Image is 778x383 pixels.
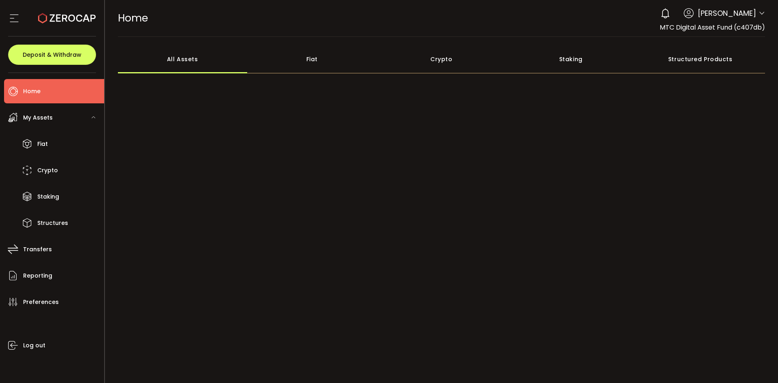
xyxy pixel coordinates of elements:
[23,270,52,282] span: Reporting
[23,52,81,58] span: Deposit & Withdraw
[118,11,148,25] span: Home
[23,296,59,308] span: Preferences
[23,244,52,255] span: Transfers
[636,45,765,73] div: Structured Products
[23,340,45,351] span: Log out
[247,45,377,73] div: Fiat
[23,112,53,124] span: My Assets
[23,86,41,97] span: Home
[37,191,59,203] span: Staking
[377,45,507,73] div: Crypto
[37,138,48,150] span: Fiat
[37,165,58,176] span: Crypto
[660,23,765,32] span: MTC Digital Asset Fund (c407db)
[698,8,756,19] span: [PERSON_NAME]
[37,217,68,229] span: Structures
[506,45,636,73] div: Staking
[8,45,96,65] button: Deposit & Withdraw
[118,45,248,73] div: All Assets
